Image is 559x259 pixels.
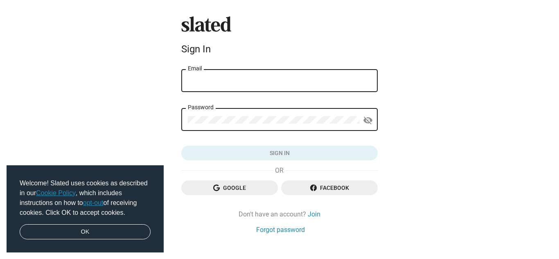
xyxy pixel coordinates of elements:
a: Join [308,210,320,218]
a: opt-out [83,199,104,206]
div: cookieconsent [7,165,164,253]
button: Show password [360,112,376,128]
mat-icon: visibility_off [363,114,373,127]
span: Facebook [288,180,371,195]
sl-branding: Sign In [181,16,378,58]
div: Sign In [181,43,378,55]
a: dismiss cookie message [20,224,151,240]
span: Welcome! Slated uses cookies as described in our , which includes instructions on how to of recei... [20,178,151,218]
div: Don't have an account? [181,210,378,218]
span: Google [188,180,271,195]
button: Google [181,180,278,195]
a: Cookie Policy [36,189,76,196]
button: Facebook [281,180,378,195]
a: Forgot password [256,225,305,234]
